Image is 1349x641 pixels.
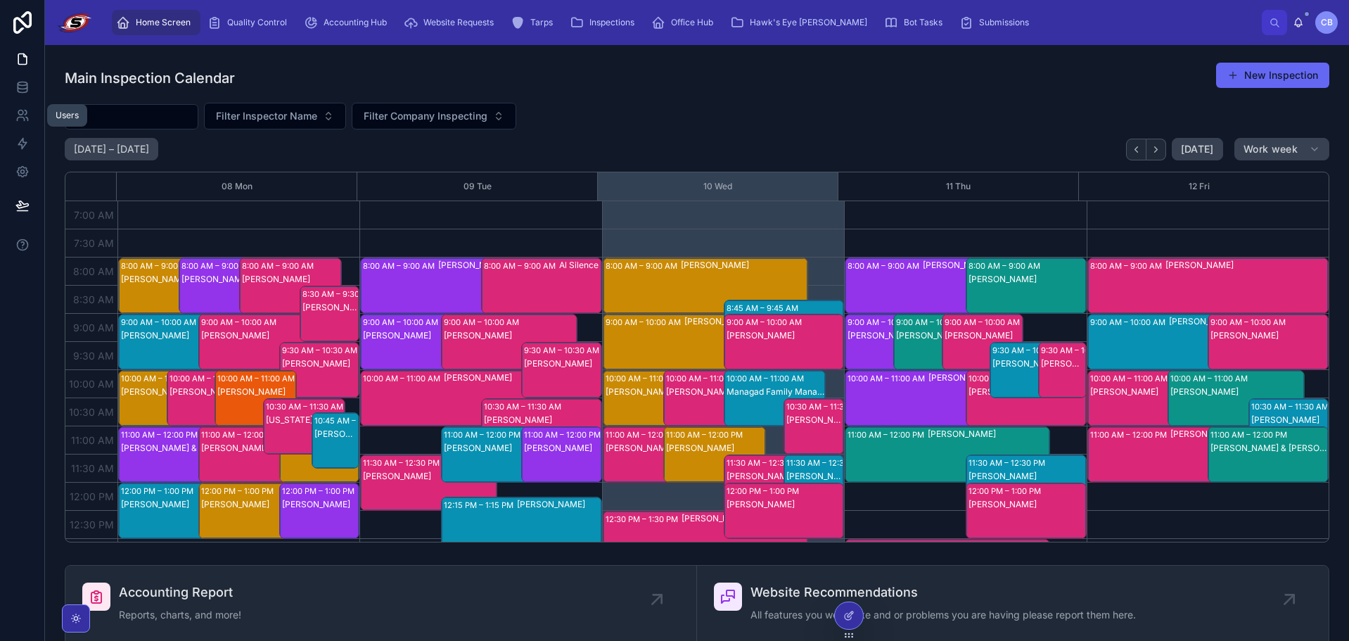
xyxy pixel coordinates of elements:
span: 10:30 AM [65,406,117,418]
div: 8:30 AM – 9:30 AM[PERSON_NAME] [300,286,359,341]
div: 11:00 AM – 12:00 PM [201,428,281,442]
div: [PERSON_NAME] [170,386,248,398]
div: [PERSON_NAME] & [PERSON_NAME] [1210,443,1327,454]
div: 10:00 AM – 11:00 AM [1170,372,1251,386]
div: 11:00 AM – 12:00 PM [121,428,201,442]
div: 9:30 AM – 10:30 AM [282,343,361,357]
div: scrollable content [105,7,1262,38]
button: 10 Wed [703,172,732,201]
div: [PERSON_NAME] [682,513,807,524]
a: New Inspection [1216,63,1329,88]
div: 9:00 AM – 10:00 AM[PERSON_NAME] [1208,315,1328,369]
span: Office Hub [671,17,713,28]
div: 1:00 PM – 2:00 PM [848,540,920,554]
span: 9:30 AM [70,350,117,362]
div: [PERSON_NAME] [363,471,496,482]
div: Al Silence [559,260,601,271]
button: 11 Thu [946,172,971,201]
div: [PERSON_NAME] [1170,429,1291,440]
div: 11:30 AM – 12:30 PM [727,456,807,470]
div: 8:00 AM – 9:00 AM [848,259,923,273]
div: 11:30 AM – 12:30 PM [968,456,1049,470]
div: 10:00 AM – 11:00 AM [727,372,807,386]
span: 12:30 PM [66,519,117,531]
div: 11:00 AM – 12:00 PM[PERSON_NAME] [664,427,765,482]
div: 10:00 AM – 11:00 AM [170,372,250,386]
div: [PERSON_NAME] [968,499,1085,510]
div: 12:00 PM – 1:00 PM[PERSON_NAME] [119,483,255,538]
div: 12:00 PM – 1:00 PM [727,484,803,498]
div: 12:00 PM – 1:00 PM[PERSON_NAME] [199,483,335,538]
div: [PERSON_NAME] [1041,358,1085,369]
img: App logo [56,11,94,34]
div: 9:00 AM – 10:00 AM [945,315,1023,329]
div: 8:30 AM – 9:30 AM [302,287,378,301]
div: 11:30 AM – 12:30 PM [363,456,443,470]
div: 10:30 AM – 11:30 AM [1251,400,1332,414]
div: 9:00 AM – 10:00 AM[PERSON_NAME] [361,315,497,369]
div: 12:00 PM – 1:00 PM[PERSON_NAME] [724,483,844,538]
div: 10:00 AM – 11:00 AM [1090,372,1171,386]
div: 8:00 AM – 9:00 AM [968,259,1044,273]
div: 11:00 AM – 12:00 PM [444,428,524,442]
div: 8:00 AM – 9:00 AMAl Silence [482,258,601,313]
div: [PERSON_NAME] [945,330,1023,341]
div: 9:00 AM – 10:00 AM [727,315,805,329]
div: 9:00 AM – 10:00 AM [896,315,975,329]
div: 9:30 AM – 10:30 AM [992,343,1071,357]
div: 8:45 AM – 9:45 AM[PERSON_NAME] [724,300,844,355]
div: 9:30 AM – 10:30 AM[PERSON_NAME] [522,343,601,398]
span: Reports, charts, and more! [119,608,241,622]
div: [PERSON_NAME] [217,386,295,398]
div: 11:00 AM – 12:00 PM [606,428,686,442]
div: 1:00 PM – 2:00 PM[PERSON_NAME] [845,540,1049,595]
div: 10:00 AM – 11:00 AM[PERSON_NAME] [1168,371,1304,426]
div: 9:00 AM – 10:00 AM [444,315,523,329]
h2: [DATE] – [DATE] [74,142,149,156]
span: 8:30 AM [70,293,117,305]
div: 8:00 AM – 9:00 AM [181,259,257,273]
span: 12:00 PM [66,490,117,502]
div: 12:00 PM – 1:00 PM [282,484,358,498]
div: [PERSON_NAME] [282,358,358,369]
h1: Main Inspection Calendar [65,68,235,88]
div: 11:00 AM – 12:00 PM[PERSON_NAME] [1088,427,1292,482]
span: Website Recommendations [750,583,1136,602]
a: Home Screen [112,10,200,35]
div: 12:00 PM – 1:00 PM[PERSON_NAME] [966,483,1086,538]
div: [PERSON_NAME] [282,499,358,510]
div: 10:45 AM – 11:45 AM [314,414,395,428]
div: [PERSON_NAME] [517,499,601,510]
span: Bot Tasks [904,17,942,28]
a: Accounting Hub [300,10,397,35]
div: [PERSON_NAME] & [PERSON_NAME] [314,429,359,440]
div: 8:00 AM – 9:00 AM[PERSON_NAME] [240,258,341,313]
div: 11:00 AM – 12:00 PM[PERSON_NAME] [199,427,335,482]
div: [PERSON_NAME] ([PERSON_NAME]) [PERSON_NAME] [121,386,199,398]
div: 9:00 AM – 10:00 AM[PERSON_NAME] [442,315,577,369]
div: 10:00 AM – 11:00 AM[PERSON_NAME] [1088,371,1224,426]
div: 12:30 PM – 1:30 PM [606,512,682,526]
div: [PERSON_NAME] [727,499,843,510]
div: 8:00 AM – 9:00 AM[PERSON_NAME] [845,258,1049,313]
div: Managad Family Management Trust [727,386,825,398]
div: [PERSON_NAME] & [PERSON_NAME] [181,274,280,285]
span: Filter Inspector Name [216,109,317,123]
span: Quality Control [227,17,287,28]
div: [PERSON_NAME] [968,274,1085,285]
div: 11:30 AM – 12:30 PM[PERSON_NAME] [966,455,1086,510]
span: Home Screen [136,17,191,28]
div: 10:00 AM – 11:00 AM [968,372,1049,386]
div: 10:00 AM – 11:00 AM [217,372,298,386]
div: 9:00 AM – 10:00 AM[PERSON_NAME] [1088,315,1292,369]
div: [PERSON_NAME] [968,386,1085,398]
a: Office Hub [647,10,723,35]
div: 12 Fri [1189,172,1210,201]
div: 12:00 PM – 1:00 PM[PERSON_NAME] [280,483,359,538]
div: 11:00 AM – 12:00 PM [1090,428,1170,442]
div: 11:00 AM – 12:00 PM[PERSON_NAME] [845,427,1049,482]
div: 8:00 AM – 9:00 AM [242,259,317,273]
div: 11:30 AM – 12:30 PM[PERSON_NAME] [361,455,497,510]
div: [PERSON_NAME] [606,443,704,454]
a: Submissions [955,10,1039,35]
